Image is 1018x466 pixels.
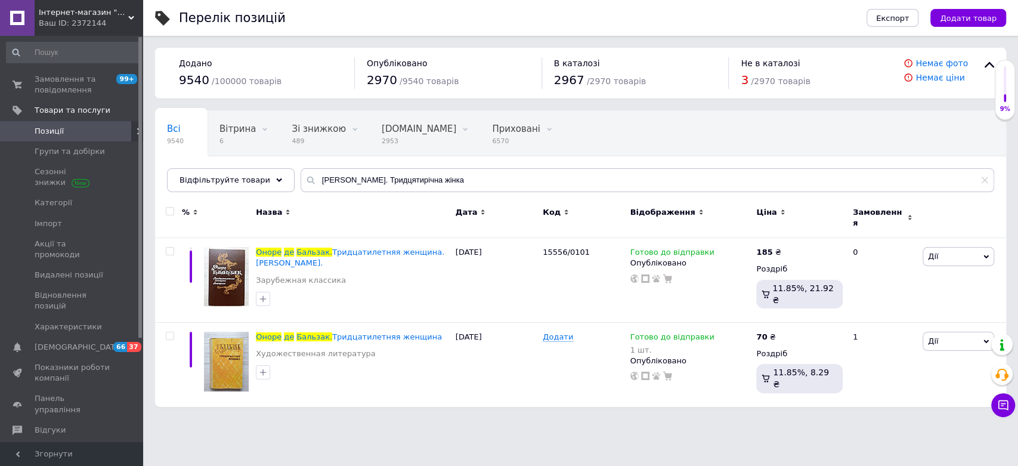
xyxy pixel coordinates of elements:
span: Панель управління [35,393,110,415]
span: Опубліковані [167,169,229,180]
div: [DATE] [453,238,540,323]
span: Додати [543,332,573,342]
span: Не в каталозі [741,58,800,68]
span: Додати товар [940,14,997,23]
a: Зарубежная классика [256,275,346,286]
span: Оноре [256,332,281,341]
span: Групи та добірки [35,146,105,157]
span: Імпорт [35,218,62,229]
span: [DEMOGRAPHIC_DATA] [35,342,123,353]
a: Немає фото [915,58,968,68]
span: Код [543,207,561,218]
span: Товари та послуги [35,105,110,116]
a: ОноредеБальзак.Тридцатилетняя женщина [256,332,442,341]
div: Роздріб [756,348,843,359]
div: 1 [846,322,920,406]
span: Дії [928,252,938,261]
span: 2970 [367,73,397,87]
span: % [182,207,190,218]
span: Додано [179,58,212,68]
span: Бальзак. [296,332,332,341]
span: Ціна [756,207,776,218]
span: Відфільтруйте товари [180,175,270,184]
span: 3 [741,73,748,87]
span: Відновлення позицій [35,290,110,311]
span: Інтернет-магазин "Гармонія" [39,7,128,18]
span: Показники роботи компанії [35,362,110,384]
span: де [284,332,294,341]
span: Відображення [630,207,695,218]
span: В каталозі [554,58,600,68]
b: 70 [756,332,767,341]
span: Сезонні знижки [35,166,110,188]
span: Бальзак. [296,248,332,257]
span: Готово до відправки [630,248,714,260]
span: / 9540 товарів [400,76,459,86]
span: Оноре [256,248,281,257]
span: 6 [219,137,256,146]
div: Ваш ID: 2372144 [39,18,143,29]
span: Акції та промокоди [35,239,110,260]
a: ОноредеБальзак.Тридцатилетняя женщина. [PERSON_NAME]. [256,248,444,267]
span: / 2970 товарів [587,76,646,86]
span: 11.85%, 21.92 ₴ [772,283,833,305]
div: ₴ [756,332,775,342]
img: Оноре де Бальзак. Тридцатилетняя женщина [204,332,249,391]
button: Чат з покупцем [991,393,1015,417]
span: Категорії [35,197,72,208]
div: ₴ [756,247,781,258]
div: Роздріб [756,264,843,274]
a: Немає ціни [915,73,964,82]
span: 99+ [116,74,137,84]
span: 2953 [382,137,456,146]
div: 9% [995,105,1014,113]
span: Видалені позиції [35,270,103,280]
div: [DATE] [453,322,540,406]
span: 37 [127,342,141,352]
div: 0 [846,238,920,323]
input: Пошук [6,42,140,63]
span: 66 [113,342,127,352]
span: Дії [928,337,938,345]
div: Опубліковано [630,258,751,269]
span: Дата [456,207,478,218]
span: Відгуки [35,425,66,436]
span: 15556/0101 [543,248,590,257]
span: Назва [256,207,282,218]
div: Опубліковано [630,356,751,366]
img: Оноре де Бальзак. Тридцатилетняя женщина. Беатриса. [204,247,249,306]
span: 9540 [179,73,209,87]
span: Готово до відправки [630,332,714,345]
span: Опубліковано [367,58,428,68]
div: 1 шт. [630,345,714,354]
div: Перелік позицій [179,12,286,24]
span: Замовлення та повідомлення [35,74,110,95]
span: 11.85%, 8.29 ₴ [773,368,828,389]
span: 9540 [167,137,184,146]
span: [DOMAIN_NAME] [382,124,456,134]
span: Вітрина [219,124,256,134]
span: Тридцатилетняя женщина [332,332,442,341]
span: 489 [292,137,345,146]
button: Експорт [867,9,919,27]
span: 2967 [554,73,584,87]
span: / 2970 товарів [751,76,810,86]
span: / 100000 товарів [212,76,281,86]
a: Художественная литература [256,348,376,359]
span: Позиції [35,126,64,137]
span: Приховані [492,124,540,134]
span: де [284,248,294,257]
span: Експорт [876,14,909,23]
input: Пошук по назві позиції, артикулу і пошуковим запитам [301,168,994,192]
span: Замовлення [853,207,904,229]
span: 6570 [492,137,540,146]
span: Тридцатилетняя женщина. [PERSON_NAME]. [256,248,444,267]
button: Додати товар [930,9,1006,27]
span: Зі знижкою [292,124,345,134]
b: 185 [756,248,772,257]
span: Характеристики [35,322,102,332]
span: Всі [167,124,181,134]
